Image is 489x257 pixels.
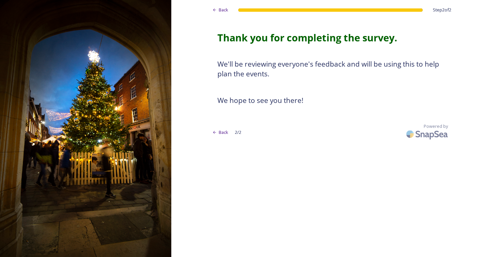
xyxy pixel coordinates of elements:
span: Step 2 of 2 [433,7,451,13]
span: Back [219,129,228,136]
h3: We hope to see you there! [217,96,443,106]
strong: Thank you for completing the survey. [217,31,397,44]
img: SnapSea Logo [404,126,451,142]
span: Back [219,7,228,13]
span: 2 / 2 [235,129,241,136]
h3: We'll be reviewing everyone's feedback and will be using this to help plan the events. [217,59,443,79]
span: Powered by [424,123,448,130]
